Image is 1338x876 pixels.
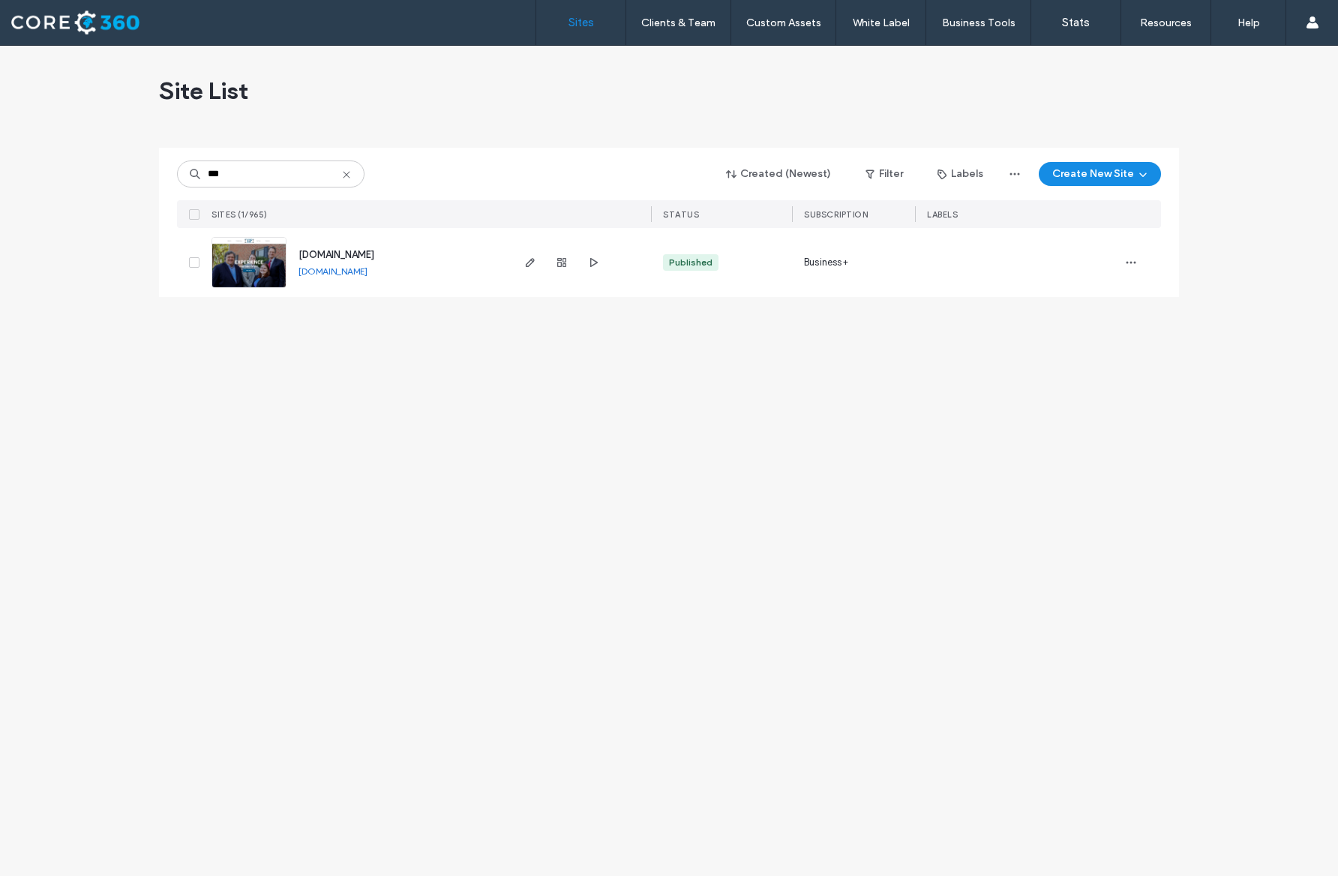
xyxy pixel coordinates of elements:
[804,255,848,270] span: Business+
[987,248,1014,262] span: Lane 3
[850,162,918,186] button: Filter
[663,209,699,220] span: STATUS
[211,209,268,220] span: SITES (1/965)
[927,209,958,220] span: LABELS
[1039,162,1161,186] button: Create New Site
[713,162,844,186] button: Created (Newest)
[746,16,821,29] label: Custom Assets
[933,266,975,280] span: Migration
[298,265,367,277] a: [DOMAIN_NAME]
[568,16,594,29] label: Sites
[804,209,868,220] span: SUBSCRIPTION
[669,256,712,269] div: Published
[641,16,715,29] label: Clients & Team
[853,16,910,29] label: White Label
[298,249,374,260] a: [DOMAIN_NAME]
[1140,16,1192,29] label: Resources
[1029,248,1045,262] span: Live
[933,248,972,262] span: Grow360
[1237,16,1260,29] label: Help
[1062,16,1090,29] label: Stats
[159,76,248,106] span: Site List
[942,16,1015,29] label: Business Tools
[924,162,997,186] button: Labels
